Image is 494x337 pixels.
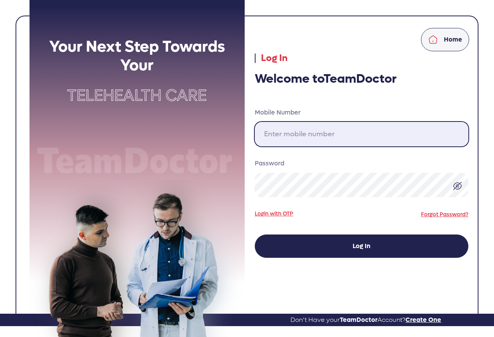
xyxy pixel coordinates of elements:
[255,235,468,258] button: Log In
[255,210,293,218] a: Login with OTP
[255,51,468,65] p: Log In
[255,71,468,86] h3: Welcome to
[453,181,462,191] img: eye
[255,159,468,168] label: Password
[30,37,245,75] h2: Your Next Step Towards Your
[340,316,377,324] span: TeamDoctor
[444,35,462,44] p: Home
[30,84,245,107] p: Telehealth Care
[428,35,438,44] img: home.svg
[290,313,441,327] a: Don’t Have yourTeamDoctorAccount?Create One
[405,316,441,324] span: Create One
[421,28,469,51] a: Home
[255,108,468,117] label: Mobile Number
[30,179,245,337] img: doctor-discussion
[30,144,245,178] img: Team doctor text
[421,211,468,218] a: Forgot Password?
[255,122,468,146] input: Enter mobile number
[324,71,397,87] span: TeamDoctor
